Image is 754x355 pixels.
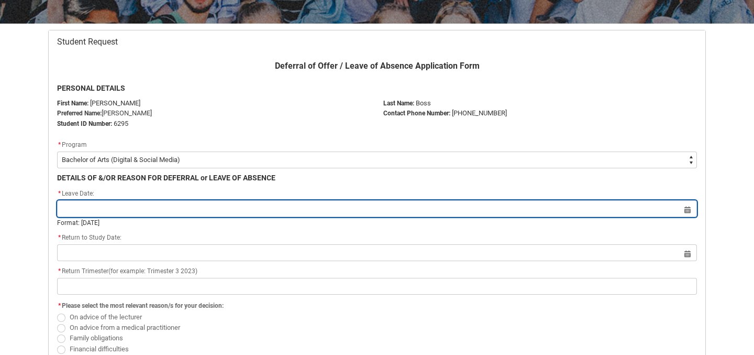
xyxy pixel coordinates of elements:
b: Last Name: [383,100,414,107]
b: Contact Phone Number: [383,110,450,117]
div: Format: [DATE] [57,218,697,228]
span: [PHONE_NUMBER] [452,109,507,117]
span: On advice from a medical practitioner [70,324,180,331]
abbr: required [58,141,61,148]
span: Leave Date: [57,190,94,197]
b: PERSONAL DETAILS [57,84,125,92]
span: [PERSON_NAME] [102,109,152,117]
abbr: required [58,267,61,275]
span: Financial difficulties [70,345,129,353]
p: [PERSON_NAME] [57,98,371,109]
span: Return to Study Date: [57,234,121,241]
abbr: required [58,190,61,197]
abbr: required [58,234,61,241]
span: Program [62,141,87,148]
p: 6295 [57,119,371,129]
strong: Preferred Name: [57,110,102,117]
span: Please select the most relevant reason/s for your decision: [62,302,224,309]
span: On advice of the lecturer [70,313,142,321]
strong: First Name: [57,100,88,107]
span: Return Trimester(for example: Trimester 3 2023) [57,267,197,275]
span: Family obligations [70,334,123,342]
b: DETAILS OF &/OR REASON FOR DEFERRAL or LEAVE OF ABSENCE [57,174,275,182]
p: Boss [383,98,697,109]
span: Student Request [57,37,118,47]
strong: Student ID Number: [57,120,112,127]
abbr: required [58,302,61,309]
b: Deferral of Offer / Leave of Absence Application Form [275,61,480,71]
